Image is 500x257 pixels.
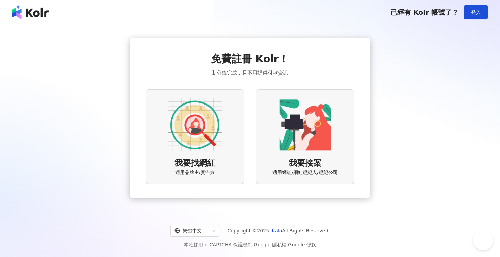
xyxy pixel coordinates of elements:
span: 登入 [471,10,481,15]
span: 1 分鐘完成，且不用提供付款資訊 [212,69,288,77]
span: | [286,242,288,247]
span: 免費註冊 Kolr！ [211,52,289,66]
span: 已經有 Kolr 帳號了？ [390,8,459,16]
span: | [252,242,254,247]
span: 適用品牌主/廣告方 [175,169,215,176]
button: 登入 [464,5,488,19]
a: Google 隱私權 [254,242,286,247]
span: Copyright © 2025 All Rights Reserved. [228,227,330,235]
a: Google 條款 [288,242,316,247]
img: logo [12,5,49,19]
span: 我要找網紅 [174,158,215,169]
iframe: Help Scout Beacon - Open [473,230,493,250]
span: 適用網紅/網紅經紀人/經紀公司 [272,169,337,176]
img: AD identity option [168,98,222,152]
img: KOL identity option [278,98,332,152]
div: 繁體中文 [174,225,209,236]
a: iKala [271,228,282,234]
span: 本站採用 reCAPTCHA 保護機制 [184,241,316,249]
span: 我要接案 [289,158,321,169]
